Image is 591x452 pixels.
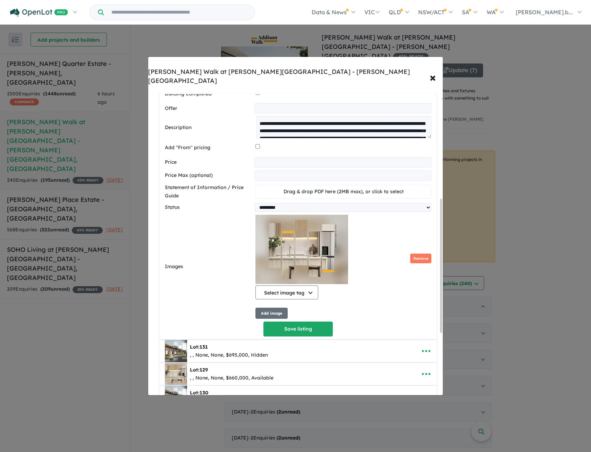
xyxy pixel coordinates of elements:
img: Addison Walk at Williams Landing - Williams Landing - Lot 133 [255,215,348,284]
button: Add image [255,308,288,319]
img: Addison%20Walk%20at%20Williams%20Landing%20-%20Williams%20Landing%20-%20Lot%20130___1745473575.jpg [165,386,187,408]
label: Price Max (optional) [165,171,252,180]
span: Drag & drop PDF here (2MB max), or click to select [284,188,404,195]
label: Images [165,263,253,271]
div: [PERSON_NAME] Walk at [PERSON_NAME][GEOGRAPHIC_DATA] - [PERSON_NAME][GEOGRAPHIC_DATA] [148,67,443,85]
img: Addison%20Walk%20at%20Williams%20Landing%20-%20Williams%20Landing%20-%20Lot%20129___1745473342.jpg [165,363,187,385]
label: Add "From" pricing [165,144,253,152]
img: Openlot PRO Logo White [10,8,68,17]
b: Lot: [190,367,208,373]
button: Remove [410,254,431,264]
span: 130 [200,390,208,396]
span: 131 [200,344,208,350]
span: 129 [200,367,208,373]
button: Save listing [263,322,333,336]
label: Status [165,203,252,212]
img: Addison%20Walk%20at%20Williams%20Landing%20-%20Williams%20Landing%20-%20Lot%20131___1745473555.jpg [165,340,187,362]
button: Select image tag [255,285,318,299]
span: × [430,70,436,85]
input: Try estate name, suburb, builder or developer [105,5,253,20]
label: Building Completed [165,90,253,98]
b: Lot: [190,344,208,350]
label: Offer [165,104,252,113]
label: Price [165,158,252,167]
label: Description [165,123,254,132]
span: [PERSON_NAME].b... [516,9,573,16]
label: Statement of Information / Price Guide [165,184,253,200]
div: , , None, None, $695,000, Hidden [190,351,268,359]
b: Lot: [190,390,208,396]
div: , , None, None, $660,000, Available [190,374,273,382]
